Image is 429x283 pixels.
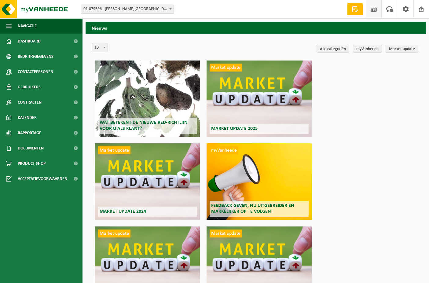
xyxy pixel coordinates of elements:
span: Market update 2025 [211,126,258,131]
span: Feedback geven, nu uitgebreider en makkelijker op te volgen! [211,203,294,214]
span: Documenten [18,141,44,156]
span: Product Shop [18,156,46,171]
span: Contactpersonen [18,64,53,79]
span: 01-079696 - ANTOON DECOCK NV - MOORSELE [81,5,174,13]
h2: Nieuws [86,22,426,34]
a: Wat betekent de nieuwe RED-richtlijn voor u als klant? [95,61,200,137]
span: Wat betekent de nieuwe RED-richtlijn voor u als klant? [100,120,188,131]
span: Rapportage [18,125,41,141]
span: Bedrijfsgegevens [18,49,53,64]
a: Alle categoriën [317,45,349,53]
span: Market update [98,146,130,154]
span: Navigatie [18,18,37,34]
span: Market update [210,64,242,72]
span: Market update [210,230,242,237]
a: myVanheede Feedback geven, nu uitgebreider en makkelijker op te volgen! [207,143,312,220]
span: Acceptatievoorwaarden [18,171,67,186]
span: Kalender [18,110,37,125]
span: 01-079696 - ANTOON DECOCK NV - MOORSELE [81,5,174,14]
span: Market update 2024 [100,209,146,214]
span: Contracten [18,95,42,110]
a: Market update Market update 2025 [207,61,312,137]
span: 10 [92,43,108,52]
span: 10 [92,43,108,52]
a: myVanheede [353,45,382,53]
span: Market update [98,230,130,237]
span: Dashboard [18,34,41,49]
span: Gebruikers [18,79,41,95]
a: Market update [386,45,418,53]
span: myVanheede [210,146,238,154]
a: Market update Market update 2024 [95,143,200,220]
